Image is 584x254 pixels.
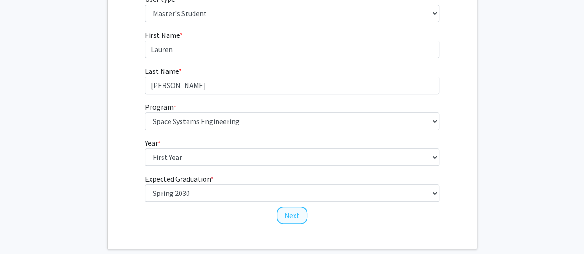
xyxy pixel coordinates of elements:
label: Program [145,101,176,112]
label: Expected Graduation [145,173,214,184]
iframe: Chat [7,213,39,247]
label: Year [145,137,161,148]
button: Next [277,207,307,224]
span: Last Name [145,66,179,76]
span: First Name [145,30,180,40]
